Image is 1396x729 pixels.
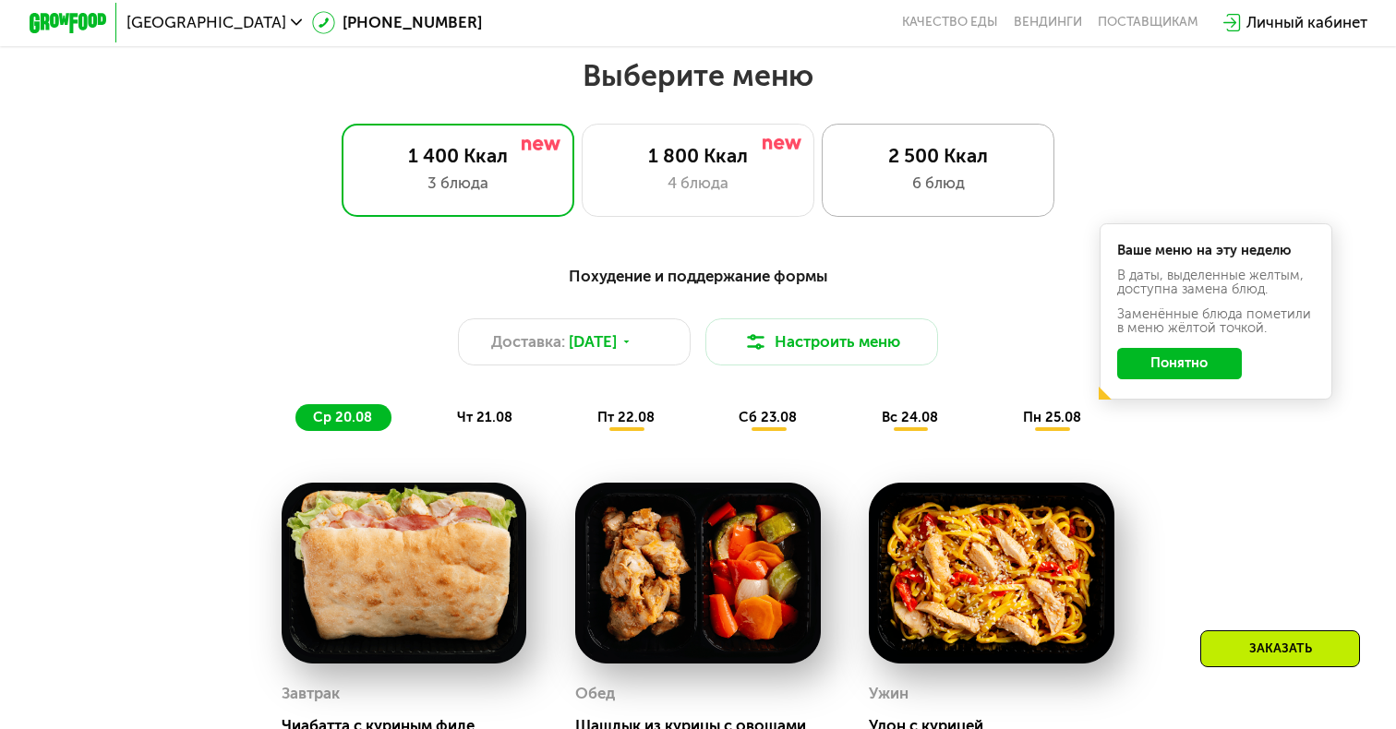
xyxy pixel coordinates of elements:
[705,318,938,364] button: Настроить меню
[282,679,340,709] div: Завтрак
[362,144,554,167] div: 1 400 Ккал
[1200,630,1360,667] div: Заказать
[1117,348,1243,379] button: Понятно
[457,409,512,425] span: чт 21.08
[739,409,797,425] span: сб 23.08
[1117,307,1315,334] div: Заменённые блюда пометили в меню жёлтой точкой.
[1117,244,1315,257] div: Ваше меню на эту неделю
[491,330,565,353] span: Доставка:
[602,144,794,167] div: 1 800 Ккал
[882,409,938,425] span: вс 24.08
[62,57,1334,94] h2: Выберите меню
[842,144,1034,167] div: 2 500 Ккал
[1014,15,1082,30] a: Вендинги
[1098,15,1198,30] div: поставщикам
[1117,269,1315,295] div: В даты, выделенные желтым, доступна замена блюд.
[842,172,1034,195] div: 6 блюд
[902,15,998,30] a: Качество еды
[575,679,615,709] div: Обед
[313,409,372,425] span: ср 20.08
[312,11,483,34] a: [PHONE_NUMBER]
[124,264,1271,288] div: Похудение и поддержание формы
[1023,409,1081,425] span: пн 25.08
[569,330,617,353] span: [DATE]
[602,172,794,195] div: 4 блюда
[362,172,554,195] div: 3 блюда
[869,679,909,709] div: Ужин
[1246,11,1367,34] div: Личный кабинет
[126,15,286,30] span: [GEOGRAPHIC_DATA]
[597,409,655,425] span: пт 22.08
